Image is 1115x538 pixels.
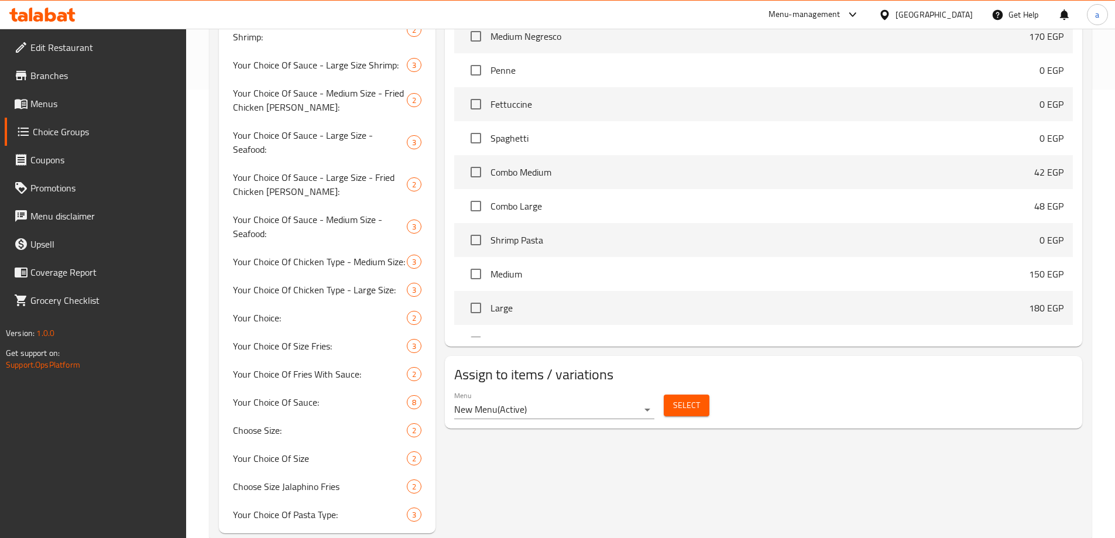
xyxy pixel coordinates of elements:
div: Choices [407,220,421,234]
span: Shrimp Pasta [490,233,1039,247]
div: Your Choice:2 [219,304,436,332]
span: 3 [407,221,421,232]
span: Select choice [464,126,488,150]
a: Coupons [5,146,186,174]
span: Your Choice Of Chicken Type - Medium Size: [233,255,407,269]
div: Your Choice Of Fries With Sauce:2 [219,360,436,388]
a: Grocery Checklist [5,286,186,314]
div: Choices [407,339,421,353]
span: Combo Large [490,199,1034,213]
div: Choices [407,451,421,465]
span: Medium Negresco [490,29,1029,43]
a: Upsell [5,230,186,258]
div: Your Choice Of Sauce - Large Size - Fried Chicken [PERSON_NAME]:2 [219,163,436,205]
span: Your Choice Of Sauce - Large Size - Fried Chicken [PERSON_NAME]: [233,170,407,198]
span: Select choice [464,92,488,116]
span: 1.0.0 [36,325,54,341]
p: 48 EGP [1034,199,1063,213]
span: 3 [407,341,421,352]
a: Branches [5,61,186,90]
span: 2 [407,369,421,380]
p: 0 EGP [1039,233,1063,247]
span: Promotions [30,181,177,195]
div: [GEOGRAPHIC_DATA] [896,8,973,21]
div: Your Choice Of Size Fries:3 [219,332,436,360]
div: Your Choice Of Chicken Type - Medium Size:3 [219,248,436,276]
p: 170 EGP [1029,29,1063,43]
span: Your Choice Of Sauce - Large Size Shrimp: [233,58,407,72]
span: 2 [407,481,421,492]
span: Select choice [464,228,488,252]
p: 180 EGP [1029,301,1063,315]
p: 0 EGP [1039,63,1063,77]
span: Your Choice Of Size Fries: [233,339,407,353]
h2: Assign to items / variations [454,365,1073,384]
span: Select choice [464,262,488,286]
p: 42 EGP [1034,165,1063,179]
div: Choices [407,177,421,191]
a: Edit Restaurant [5,33,186,61]
span: 3 [407,509,421,520]
p: 0 EGP [1039,131,1063,145]
div: Choices [407,255,421,269]
span: Select choice [464,296,488,320]
div: Choices [407,311,421,325]
span: Large [490,301,1029,315]
span: 3 [407,256,421,268]
div: Your Choice Of Sauce - Large Size - Seafood:3 [219,121,436,163]
span: Select [673,398,700,413]
div: Menu-management [769,8,840,22]
div: Choices [407,58,421,72]
span: 8 [407,397,421,408]
span: Penne [490,63,1039,77]
span: Select choice [464,24,488,49]
label: Menu [454,392,471,399]
span: Your Choice Of Sauce: [233,395,407,409]
div: Your Choice Of Sauce - Medium Size Shrimp:2 [219,9,436,51]
span: Fettuccine [490,97,1039,111]
p: 0 EGP [1039,97,1063,111]
div: Choose Size Jalaphino Fries2 [219,472,436,501]
span: Select choice [464,160,488,184]
div: Your Choice Of Chicken Type - Large Size:3 [219,276,436,304]
a: Menus [5,90,186,118]
button: Select [664,395,709,416]
div: Your Choice Of Pasta Type:3 [219,501,436,529]
span: 2 [407,25,421,36]
div: Choices [407,423,421,437]
div: Choose Size:2 [219,416,436,444]
div: Your Choice Of Sauce - Large Size Shrimp:3 [219,51,436,79]
span: Select choice [464,58,488,83]
span: Your Choice Of Chicken Type - Large Size: [233,283,407,297]
p: 150 EGP [1029,267,1063,281]
span: Choice Groups [33,125,177,139]
div: Choices [407,93,421,107]
span: Your Choice Of Pasta Type: [233,508,407,522]
div: Choices [407,23,421,37]
a: Menu disclaimer [5,202,186,230]
div: New Menu(Active) [454,400,654,419]
span: Branches [30,68,177,83]
span: Version: [6,325,35,341]
div: Choices [407,135,421,149]
span: Your Choice Of Sauce - Large Size - Seafood: [233,128,407,156]
div: Your Choice Of Size2 [219,444,436,472]
span: 2 [407,453,421,464]
span: Grocery Checklist [30,293,177,307]
span: 3 [407,60,421,71]
span: Chicken Mac And Cheese [490,335,1039,349]
span: Spaghetti [490,131,1039,145]
span: Get support on: [6,345,60,361]
a: Choice Groups [5,118,186,146]
span: Edit Restaurant [30,40,177,54]
span: a [1095,8,1099,21]
span: Your Choice: [233,311,407,325]
p: 0 EGP [1039,335,1063,349]
div: Your Choice Of Sauce - Medium Size - Fried Chicken [PERSON_NAME]:2 [219,79,436,121]
span: Menus [30,97,177,111]
span: 3 [407,137,421,148]
span: Menu disclaimer [30,209,177,223]
div: Choices [407,283,421,297]
span: Your Choice Of Size [233,451,407,465]
span: 3 [407,285,421,296]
